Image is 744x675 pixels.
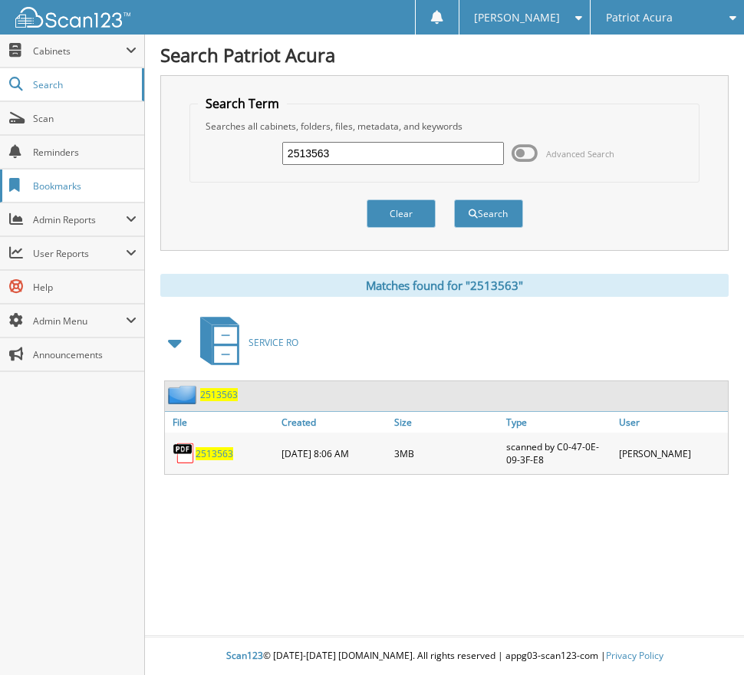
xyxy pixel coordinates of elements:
[160,42,729,67] h1: Search Patriot Acura
[249,336,298,349] span: SERVICE RO
[278,436,390,470] div: [DATE] 8:06 AM
[367,199,436,228] button: Clear
[33,146,137,159] span: Reminders
[226,649,263,662] span: Scan123
[390,436,503,470] div: 3MB
[33,314,126,328] span: Admin Menu
[546,148,614,160] span: Advanced Search
[165,412,278,433] a: File
[454,199,523,228] button: Search
[33,348,137,361] span: Announcements
[33,78,134,91] span: Search
[33,44,126,58] span: Cabinets
[33,112,137,125] span: Scan
[196,447,233,460] a: 2513563
[278,412,390,433] a: Created
[168,385,200,404] img: folder2.png
[615,436,728,470] div: [PERSON_NAME]
[15,7,130,28] img: scan123-logo-white.svg
[33,179,137,193] span: Bookmarks
[606,649,663,662] a: Privacy Policy
[198,95,287,112] legend: Search Term
[33,247,126,260] span: User Reports
[200,388,238,401] a: 2513563
[667,601,744,675] iframe: Chat Widget
[198,120,691,133] div: Searches all cabinets, folders, files, metadata, and keywords
[173,442,196,465] img: PDF.png
[33,213,126,226] span: Admin Reports
[33,281,137,294] span: Help
[474,13,560,22] span: [PERSON_NAME]
[502,412,615,433] a: Type
[160,274,729,297] div: Matches found for "2513563"
[390,412,503,433] a: Size
[191,312,298,373] a: SERVICE RO
[502,436,615,470] div: scanned by C0-47-0E-09-3F-E8
[606,13,673,22] span: Patriot Acura
[615,412,728,433] a: User
[145,637,744,675] div: © [DATE]-[DATE] [DOMAIN_NAME]. All rights reserved | appg03-scan123-com |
